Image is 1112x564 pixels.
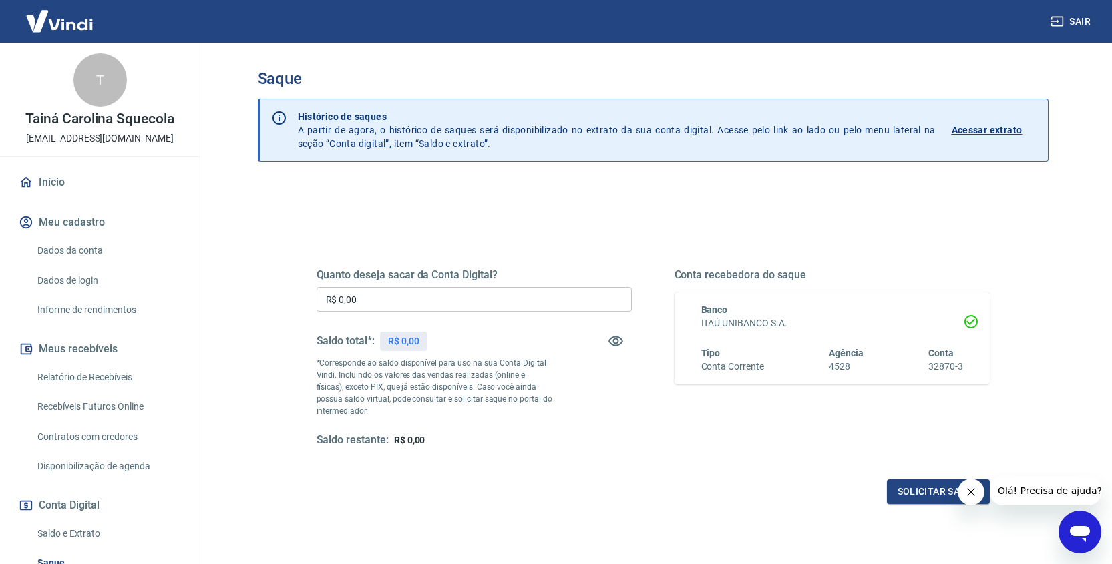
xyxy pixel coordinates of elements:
a: Dados da conta [32,237,184,264]
h3: Saque [258,69,1049,88]
span: R$ 0,00 [394,435,425,445]
p: Acessar extrato [952,123,1023,137]
a: Dados de login [32,267,184,294]
p: *Corresponde ao saldo disponível para uso na sua Conta Digital Vindi. Incluindo os valores das ve... [317,357,553,417]
p: Histórico de saques [298,110,936,123]
p: Tainá Carolina Squecola [25,112,174,126]
p: R$ 0,00 [388,334,419,348]
span: Banco [701,304,728,315]
iframe: Botão para abrir a janela de mensagens [1059,511,1101,553]
img: Vindi [16,1,103,41]
span: Olá! Precisa de ajuda? [8,9,112,20]
p: A partir de agora, o histórico de saques será disponibilizado no extrato da sua conta digital. Ac... [298,110,936,150]
h5: Saldo total*: [317,334,375,348]
h5: Quanto deseja sacar da Conta Digital? [317,268,632,282]
a: Saldo e Extrato [32,520,184,547]
a: Acessar extrato [952,110,1037,150]
button: Sair [1048,9,1096,34]
h5: Saldo restante: [317,433,389,447]
button: Solicitar saque [887,479,990,504]
p: [EMAIL_ADDRESS][DOMAIN_NAME] [26,131,174,146]
h6: ITAÚ UNIBANCO S.A. [701,316,963,330]
span: Conta [928,348,954,358]
a: Disponibilização de agenda [32,453,184,480]
div: T [73,53,127,107]
h5: Conta recebedora do saque [675,268,990,282]
button: Meu cadastro [16,208,184,237]
a: Recebíveis Futuros Online [32,393,184,420]
iframe: Fechar mensagem [958,479,984,505]
a: Início [16,168,184,197]
button: Conta Digital [16,491,184,520]
span: Tipo [701,348,721,358]
iframe: Mensagem da empresa [990,476,1101,505]
h6: 4528 [829,360,864,374]
h6: Conta Corrente [701,360,764,374]
a: Relatório de Recebíveis [32,364,184,391]
span: Agência [829,348,864,358]
h6: 32870-3 [928,360,963,374]
a: Informe de rendimentos [32,296,184,324]
a: Contratos com credores [32,423,184,451]
button: Meus recebíveis [16,334,184,364]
